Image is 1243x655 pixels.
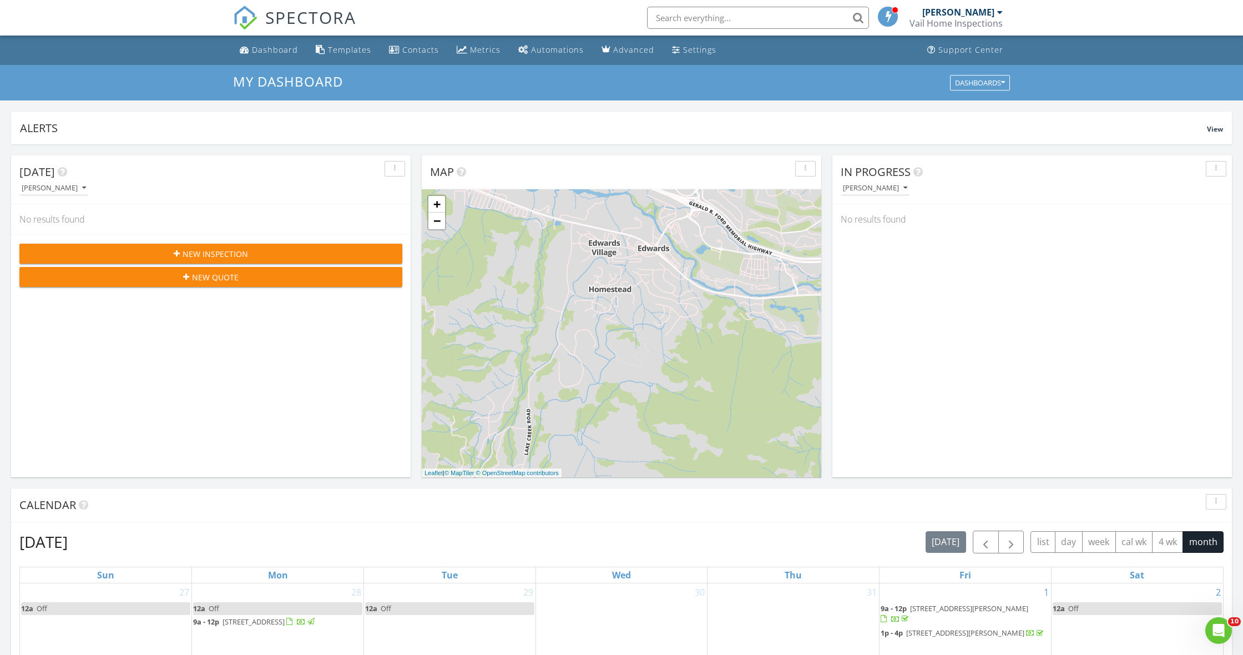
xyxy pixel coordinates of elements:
[841,164,911,179] span: In Progress
[19,531,68,553] h2: [DATE]
[452,40,505,61] a: Metrics
[610,567,633,583] a: Wednesday
[841,181,909,196] button: [PERSON_NAME]
[21,603,33,613] span: 12a
[444,470,474,476] a: © MapTiler
[22,184,86,192] div: [PERSON_NAME]
[973,531,999,553] button: Previous month
[422,468,562,478] div: |
[235,40,302,61] a: Dashboard
[428,213,445,229] a: Zoom out
[782,567,804,583] a: Thursday
[881,628,1045,638] a: 1p - 4p [STREET_ADDRESS][PERSON_NAME]
[439,567,460,583] a: Tuesday
[843,184,907,192] div: [PERSON_NAME]
[881,602,1050,626] a: 9a - 12p [STREET_ADDRESS][PERSON_NAME]
[909,18,1003,29] div: Vail Home Inspections
[514,40,588,61] a: Automations (Basic)
[613,44,654,55] div: Advanced
[881,627,1050,640] a: 1p - 4p [STREET_ADDRESS][PERSON_NAME]
[1183,531,1224,553] button: month
[19,244,402,264] button: New Inspection
[1128,567,1146,583] a: Saturday
[19,267,402,287] button: New Quote
[209,603,219,613] span: Off
[1082,531,1116,553] button: week
[1205,617,1232,644] iframe: Intercom live chat
[265,6,356,29] span: SPECTORA
[683,44,716,55] div: Settings
[193,617,316,627] a: 9a - 12p [STREET_ADDRESS]
[1115,531,1153,553] button: cal wk
[233,72,343,90] span: My Dashboard
[193,603,205,613] span: 12a
[20,120,1207,135] div: Alerts
[19,181,88,196] button: [PERSON_NAME]
[430,164,454,179] span: Map
[19,497,76,512] span: Calendar
[425,470,443,476] a: Leaflet
[881,603,1028,624] a: 9a - 12p [STREET_ADDRESS][PERSON_NAME]
[955,79,1005,87] div: Dashboards
[881,603,907,613] span: 9a - 12p
[597,40,659,61] a: Advanced
[266,567,290,583] a: Monday
[223,617,285,627] span: [STREET_ADDRESS]
[1053,603,1065,613] span: 12a
[910,603,1028,613] span: [STREET_ADDRESS][PERSON_NAME]
[906,628,1024,638] span: [STREET_ADDRESS][PERSON_NAME]
[193,616,362,629] a: 9a - 12p [STREET_ADDRESS]
[998,531,1024,553] button: Next month
[381,603,391,613] span: Off
[1228,617,1241,626] span: 10
[233,6,257,30] img: The Best Home Inspection Software - Spectora
[832,204,1232,234] div: No results found
[1042,583,1051,601] a: Go to August 1, 2025
[470,44,501,55] div: Metrics
[1068,603,1079,613] span: Off
[1152,531,1183,553] button: 4 wk
[668,40,721,61] a: Settings
[938,44,1003,55] div: Support Center
[1055,531,1083,553] button: day
[1207,124,1223,134] span: View
[957,567,973,583] a: Friday
[926,531,966,553] button: [DATE]
[1214,583,1223,601] a: Go to August 2, 2025
[428,196,445,213] a: Zoom in
[11,204,411,234] div: No results found
[311,40,376,61] a: Templates
[693,583,707,601] a: Go to July 30, 2025
[923,40,1008,61] a: Support Center
[402,44,439,55] div: Contacts
[177,583,191,601] a: Go to July 27, 2025
[37,603,47,613] span: Off
[950,75,1010,90] button: Dashboards
[328,44,371,55] div: Templates
[531,44,584,55] div: Automations
[865,583,879,601] a: Go to July 31, 2025
[476,470,559,476] a: © OpenStreetMap contributors
[365,603,377,613] span: 12a
[233,15,356,38] a: SPECTORA
[19,164,55,179] span: [DATE]
[881,628,903,638] span: 1p - 4p
[252,44,298,55] div: Dashboard
[922,7,994,18] div: [PERSON_NAME]
[647,7,869,29] input: Search everything...
[385,40,443,61] a: Contacts
[183,248,248,260] span: New Inspection
[192,271,239,283] span: New Quote
[349,583,363,601] a: Go to July 28, 2025
[193,617,219,627] span: 9a - 12p
[1030,531,1055,553] button: list
[95,567,117,583] a: Sunday
[521,583,535,601] a: Go to July 29, 2025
